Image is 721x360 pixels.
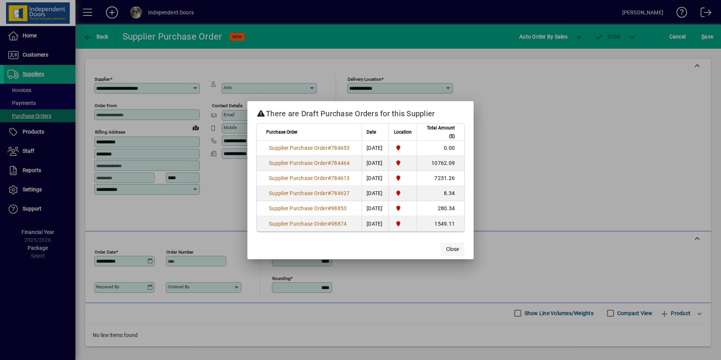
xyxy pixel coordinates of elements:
span: Supplier Purchase Order [269,175,328,181]
td: 280.34 [417,201,464,216]
td: 8.34 [417,186,464,201]
span: 784613 [331,175,350,181]
span: # [328,221,331,227]
span: Location [394,128,412,136]
span: Supplier Purchase Order [269,221,328,227]
td: [DATE] [362,216,388,231]
span: 784627 [331,190,350,196]
span: Christchurch [393,204,412,212]
span: Supplier Purchase Order [269,145,328,151]
span: Christchurch [393,159,412,167]
span: Christchurch [393,220,412,228]
span: Supplier Purchase Order [269,190,328,196]
span: # [328,160,331,166]
span: 784464 [331,160,350,166]
span: Christchurch [393,144,412,152]
td: [DATE] [362,201,388,216]
td: [DATE] [362,156,388,171]
a: Supplier Purchase Order#784653 [266,144,353,152]
td: 0.00 [417,141,464,156]
td: [DATE] [362,141,388,156]
a: Supplier Purchase Order#784627 [266,189,353,197]
a: Supplier Purchase Order#98874 [266,220,349,228]
span: Supplier Purchase Order [269,205,328,211]
span: Close [446,245,459,253]
span: # [328,175,331,181]
span: Christchurch [393,174,412,182]
td: 10762.09 [417,156,464,171]
td: 7231.26 [417,171,464,186]
a: Supplier Purchase Order#784464 [266,159,353,167]
span: # [328,205,331,211]
span: # [328,190,331,196]
span: 98853 [331,205,347,211]
span: # [328,145,331,151]
h2: There are Draft Purchase Orders for this Supplier [247,101,474,123]
span: 784653 [331,145,350,151]
span: Purchase Order [266,128,298,136]
td: [DATE] [362,171,388,186]
td: [DATE] [362,186,388,201]
a: Supplier Purchase Order#98853 [266,204,349,212]
td: 1549.11 [417,216,464,231]
span: 98874 [331,221,347,227]
span: Date [367,128,376,136]
span: Christchurch [393,189,412,197]
button: Close [440,243,465,256]
a: Supplier Purchase Order#784613 [266,174,353,182]
span: Total Amount ($) [422,124,455,140]
span: Supplier Purchase Order [269,160,328,166]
